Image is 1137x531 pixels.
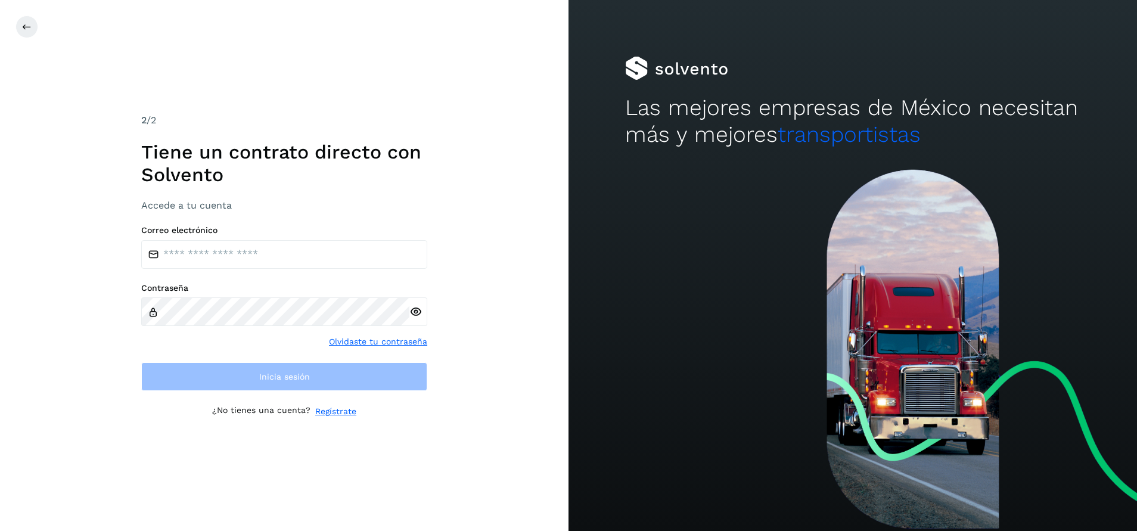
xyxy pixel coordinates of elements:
span: 2 [141,114,147,126]
h2: Las mejores empresas de México necesitan más y mejores [625,95,1080,148]
h3: Accede a tu cuenta [141,200,427,211]
label: Contraseña [141,283,427,293]
a: Olvidaste tu contraseña [329,336,427,348]
button: Inicia sesión [141,362,427,391]
span: transportistas [778,122,921,147]
span: Inicia sesión [259,372,310,381]
h1: Tiene un contrato directo con Solvento [141,141,427,187]
a: Regístrate [315,405,356,418]
label: Correo electrónico [141,225,427,235]
div: /2 [141,113,427,128]
p: ¿No tienes una cuenta? [212,405,310,418]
